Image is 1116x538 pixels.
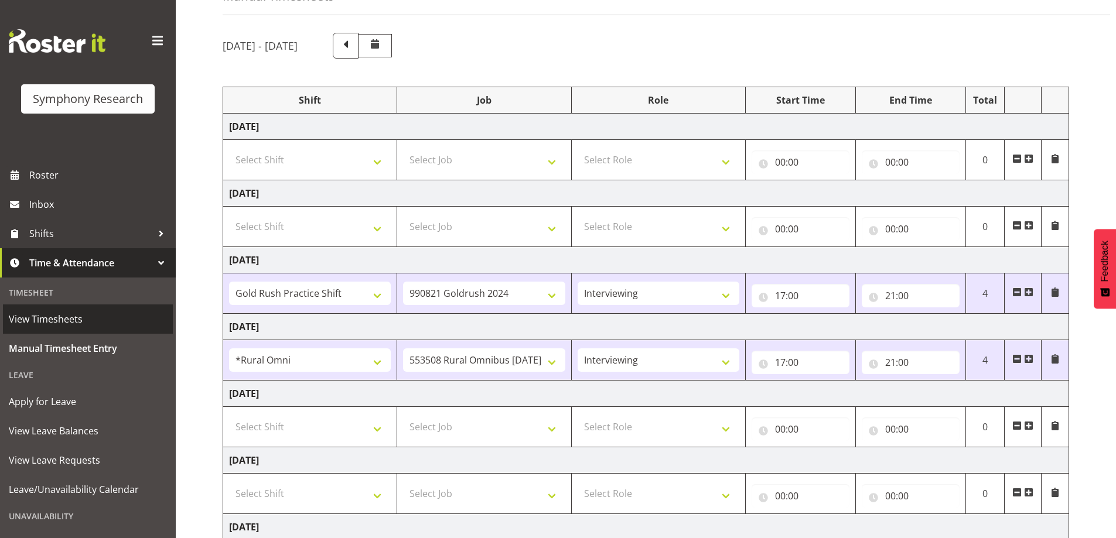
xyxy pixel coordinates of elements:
[3,304,173,334] a: View Timesheets
[223,180,1069,207] td: [DATE]
[29,254,152,272] span: Time & Attendance
[752,284,849,307] input: Click to select...
[29,166,170,184] span: Roster
[3,416,173,446] a: View Leave Balances
[862,484,960,508] input: Click to select...
[3,387,173,416] a: Apply for Leave
[223,114,1069,140] td: [DATE]
[578,93,739,107] div: Role
[3,475,173,504] a: Leave/Unavailability Calendar
[9,310,167,328] span: View Timesheets
[862,351,960,374] input: Click to select...
[752,217,849,241] input: Click to select...
[9,481,167,498] span: Leave/Unavailability Calendar
[29,196,170,213] span: Inbox
[223,247,1069,273] td: [DATE]
[752,150,849,174] input: Click to select...
[223,39,298,52] h5: [DATE] - [DATE]
[752,93,849,107] div: Start Time
[403,93,565,107] div: Job
[862,93,960,107] div: End Time
[862,217,960,241] input: Click to select...
[1094,229,1116,309] button: Feedback - Show survey
[9,340,167,357] span: Manual Timesheet Entry
[752,484,849,508] input: Click to select...
[223,314,1069,340] td: [DATE]
[972,93,999,107] div: Total
[752,351,849,374] input: Click to select...
[33,90,143,108] div: Symphony Research
[965,474,1005,514] td: 0
[3,504,173,528] div: Unavailability
[29,225,152,242] span: Shifts
[3,363,173,387] div: Leave
[752,417,849,441] input: Click to select...
[9,393,167,410] span: Apply for Leave
[3,334,173,363] a: Manual Timesheet Entry
[965,340,1005,381] td: 4
[965,407,1005,447] td: 0
[9,451,167,469] span: View Leave Requests
[3,280,173,304] div: Timesheet
[965,140,1005,180] td: 0
[3,446,173,475] a: View Leave Requests
[223,447,1069,474] td: [DATE]
[9,29,105,53] img: Rosterit website logo
[965,273,1005,314] td: 4
[862,150,960,174] input: Click to select...
[223,381,1069,407] td: [DATE]
[229,93,391,107] div: Shift
[965,207,1005,247] td: 0
[862,417,960,441] input: Click to select...
[862,284,960,307] input: Click to select...
[1100,241,1110,282] span: Feedback
[9,422,167,440] span: View Leave Balances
